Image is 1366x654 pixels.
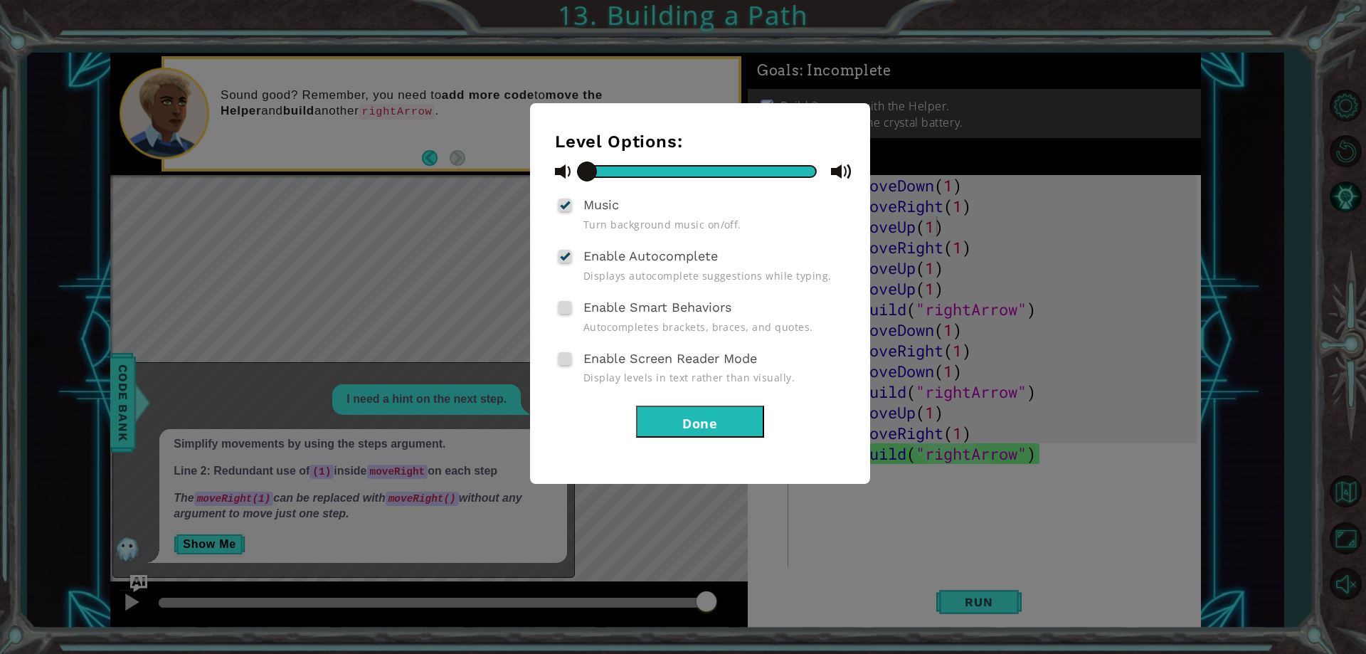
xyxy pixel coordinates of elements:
span: Enable Screen Reader Mode [583,351,757,366]
span: Turn background music on/off. [583,218,845,231]
button: Done [636,406,764,438]
span: Enable Smart Behaviors [583,300,731,315]
span: Autocompletes brackets, braces, and quotes. [583,320,845,334]
span: Enable Autocomplete [583,248,718,263]
span: Displays autocomplete suggestions while typing. [583,269,845,283]
span: Music [583,197,619,212]
span: Display levels in text rather than visually. [583,371,845,384]
h3: Level Options: [555,132,845,152]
